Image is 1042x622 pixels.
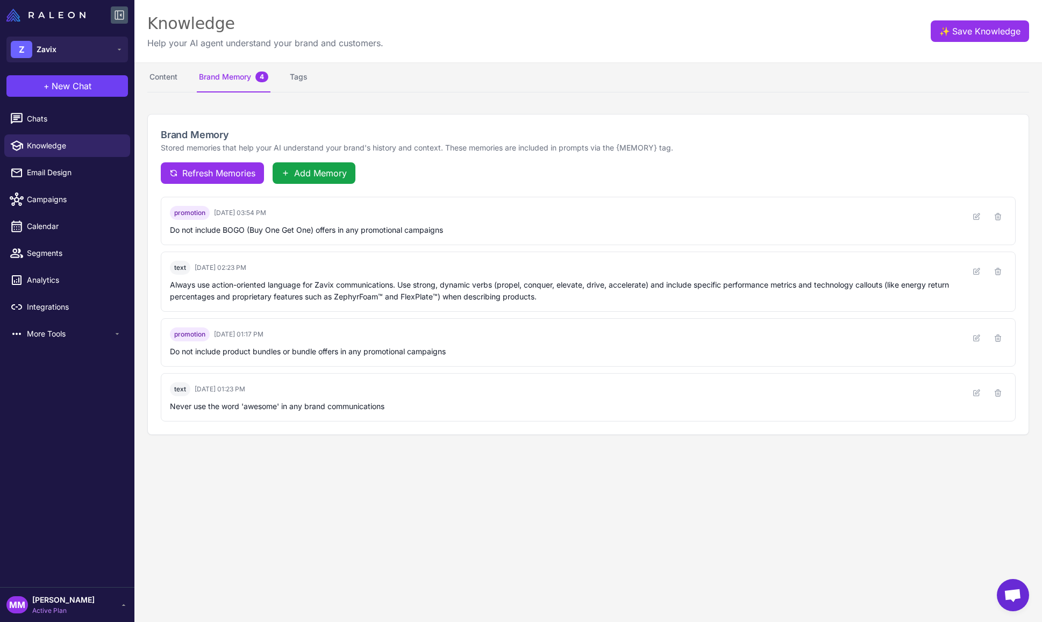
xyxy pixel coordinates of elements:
button: Delete memory [989,384,1007,402]
button: +New Chat [6,75,128,97]
span: Refresh Memories [182,167,255,180]
button: Edit memory [968,330,985,347]
a: Email Design [4,161,130,184]
p: Stored memories that help your AI understand your brand's history and context. These memories are... [161,142,1016,154]
div: Z [11,41,32,58]
p: Help your AI agent understand your brand and customers. [147,37,383,49]
span: text [170,382,190,396]
a: Knowledge [4,134,130,157]
button: Delete memory [989,208,1007,225]
a: Calendar [4,215,130,238]
div: Open chat [997,579,1029,611]
button: ZZavix [6,37,128,62]
span: 4 [255,72,268,82]
span: Segments [27,247,122,259]
button: Add Memory [273,162,355,184]
span: + [44,80,49,92]
a: Analytics [4,269,130,291]
span: Campaigns [27,194,122,205]
span: Analytics [27,274,122,286]
div: Do not include BOGO (Buy One Get One) offers in any promotional campaigns [170,224,959,236]
span: [DATE] 02:23 PM [195,263,246,273]
button: Brand Memory4 [197,62,270,92]
a: Campaigns [4,188,130,211]
button: Delete memory [989,330,1007,347]
span: promotion [170,327,210,341]
a: Raleon Logo [6,9,90,22]
span: ✨ [939,25,948,33]
a: Integrations [4,296,130,318]
a: Chats [4,108,130,130]
h2: Brand Memory [161,127,1016,142]
button: Content [147,62,180,92]
span: Calendar [27,220,122,232]
span: promotion [170,206,210,220]
div: Always use action-oriented language for Zavix communications. Use strong, dynamic verbs (propel, ... [170,279,959,303]
span: [DATE] 01:23 PM [195,384,245,394]
button: Edit memory [968,263,985,280]
div: Do not include product bundles or bundle offers in any promotional campaigns [170,346,959,358]
a: Segments [4,242,130,264]
button: Edit memory [968,384,985,402]
span: Integrations [27,301,122,313]
span: Zavix [37,44,56,55]
span: Chats [27,113,122,125]
div: MM [6,596,28,613]
span: Email Design [27,167,122,178]
button: Tags [288,62,310,92]
span: [DATE] 01:17 PM [214,330,263,339]
span: text [170,261,190,275]
button: Refresh Memories [161,162,264,184]
span: New Chat [52,80,91,92]
span: Knowledge [27,140,122,152]
div: Never use the word 'awesome' in any brand communications [170,401,959,412]
span: Active Plan [32,606,95,616]
span: Add Memory [294,167,347,180]
img: Raleon Logo [6,9,85,22]
span: More Tools [27,328,113,340]
span: [PERSON_NAME] [32,594,95,606]
button: Edit memory [968,208,985,225]
span: [DATE] 03:54 PM [214,208,266,218]
div: Knowledge [147,13,383,34]
button: Delete memory [989,263,1007,280]
button: ✨Save Knowledge [931,20,1029,42]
